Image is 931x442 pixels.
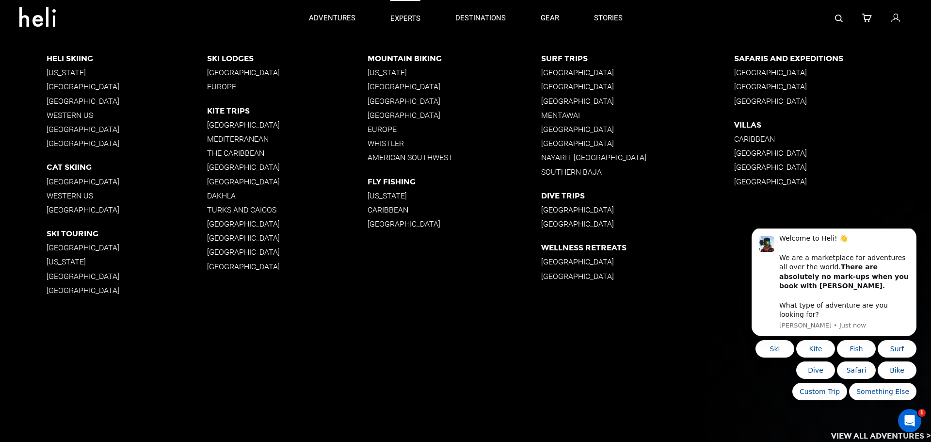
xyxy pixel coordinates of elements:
[734,134,931,144] p: Caribbean
[541,68,734,77] p: [GEOGRAPHIC_DATA]
[59,133,98,150] button: Quick reply: Dive
[47,286,207,295] p: [GEOGRAPHIC_DATA]
[47,68,207,77] p: [US_STATE]
[207,163,368,172] p: [GEOGRAPHIC_DATA]
[368,68,541,77] p: [US_STATE]
[541,257,734,266] p: [GEOGRAPHIC_DATA]
[368,177,541,186] p: Fly Fishing
[368,54,541,63] p: Mountain Biking
[541,125,734,134] p: [GEOGRAPHIC_DATA]
[207,106,368,115] p: Kite Trips
[207,205,368,214] p: Turks and Caicos
[541,97,734,106] p: [GEOGRAPHIC_DATA]
[141,133,179,150] button: Quick reply: Bike
[898,409,921,432] iframe: Intercom live chat
[100,112,139,129] button: Quick reply: Fish
[207,134,368,144] p: Mediterranean
[18,112,57,129] button: Quick reply: Ski
[368,153,541,162] p: American Southwest
[390,14,420,24] p: experts
[368,139,541,148] p: Whistler
[207,262,368,271] p: [GEOGRAPHIC_DATA]
[141,112,179,129] button: Quick reply: Surf
[368,82,541,91] p: [GEOGRAPHIC_DATA]
[47,82,207,91] p: [GEOGRAPHIC_DATA]
[112,154,179,172] button: Quick reply: Something Else
[541,167,734,177] p: Southern Baja
[734,163,931,172] p: [GEOGRAPHIC_DATA]
[541,139,734,148] p: [GEOGRAPHIC_DATA]
[47,139,207,148] p: [GEOGRAPHIC_DATA]
[47,257,207,266] p: [US_STATE]
[47,272,207,281] p: [GEOGRAPHIC_DATA]
[47,243,207,252] p: [GEOGRAPHIC_DATA]
[42,5,172,91] div: Welcome to Heli! 👋 We are a marketplace for adventures all over the world. What type of adventure...
[47,125,207,134] p: [GEOGRAPHIC_DATA]
[100,133,139,150] button: Quick reply: Safari
[207,191,368,200] p: Dakhla
[734,148,931,158] p: [GEOGRAPHIC_DATA]
[22,8,37,23] img: Profile image for Carl
[734,54,931,63] p: Safaris and Expeditions
[541,191,734,200] p: Dive Trips
[368,111,541,120] p: [GEOGRAPHIC_DATA]
[207,82,368,91] p: Europe
[541,243,734,252] p: Wellness Retreats
[47,191,207,200] p: Western US
[15,112,179,172] div: Quick reply options
[207,54,368,63] p: Ski Lodges
[541,153,734,162] p: Nayarit [GEOGRAPHIC_DATA]
[734,68,931,77] p: [GEOGRAPHIC_DATA]
[47,229,207,238] p: Ski Touring
[47,163,207,172] p: Cat Skiing
[207,219,368,229] p: [GEOGRAPHIC_DATA]
[918,409,926,417] span: 1
[734,97,931,106] p: [GEOGRAPHIC_DATA]
[207,68,368,77] p: [GEOGRAPHIC_DATA]
[737,229,931,406] iframe: Intercom notifications message
[309,13,355,23] p: adventures
[541,82,734,91] p: [GEOGRAPHIC_DATA]
[47,54,207,63] p: Heli Skiing
[368,125,541,134] p: Europe
[734,177,931,186] p: [GEOGRAPHIC_DATA]
[541,205,734,214] p: [GEOGRAPHIC_DATA]
[47,97,207,106] p: [GEOGRAPHIC_DATA]
[59,112,98,129] button: Quick reply: Kite
[207,177,368,186] p: [GEOGRAPHIC_DATA]
[734,120,931,130] p: Villas
[541,272,734,281] p: [GEOGRAPHIC_DATA]
[207,148,368,158] p: The Caribbean
[734,82,931,91] p: [GEOGRAPHIC_DATA]
[47,111,207,120] p: Western US
[368,97,541,106] p: [GEOGRAPHIC_DATA]
[207,247,368,257] p: [GEOGRAPHIC_DATA]
[55,154,110,172] button: Quick reply: Custom Trip
[207,120,368,130] p: [GEOGRAPHIC_DATA]
[368,191,541,200] p: [US_STATE]
[207,233,368,243] p: [GEOGRAPHIC_DATA]
[455,13,506,23] p: destinations
[42,34,172,61] b: There are absolutely no mark-ups when you book with [PERSON_NAME].
[541,54,734,63] p: Surf Trips
[835,15,843,22] img: search-bar-icon.svg
[368,205,541,214] p: Caribbean
[42,5,172,91] div: Message content
[47,205,207,214] p: [GEOGRAPHIC_DATA]
[368,219,541,229] p: [GEOGRAPHIC_DATA]
[42,93,172,101] p: Message from Carl, sent Just now
[831,431,931,442] p: View All Adventures >
[541,111,734,120] p: Mentawai
[47,177,207,186] p: [GEOGRAPHIC_DATA]
[541,219,734,229] p: [GEOGRAPHIC_DATA]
